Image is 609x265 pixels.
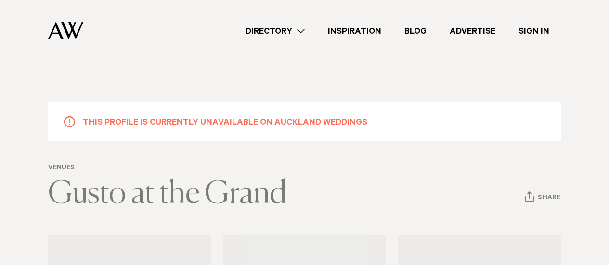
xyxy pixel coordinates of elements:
[48,22,83,39] img: Auckland Weddings Logo
[234,25,316,38] a: Directory
[316,25,393,38] a: Inspiration
[438,25,507,38] a: Advertise
[393,25,438,38] a: Blog
[507,25,561,38] a: Sign In
[83,115,367,128] h5: This profile is currently unavailable on Auckland Weddings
